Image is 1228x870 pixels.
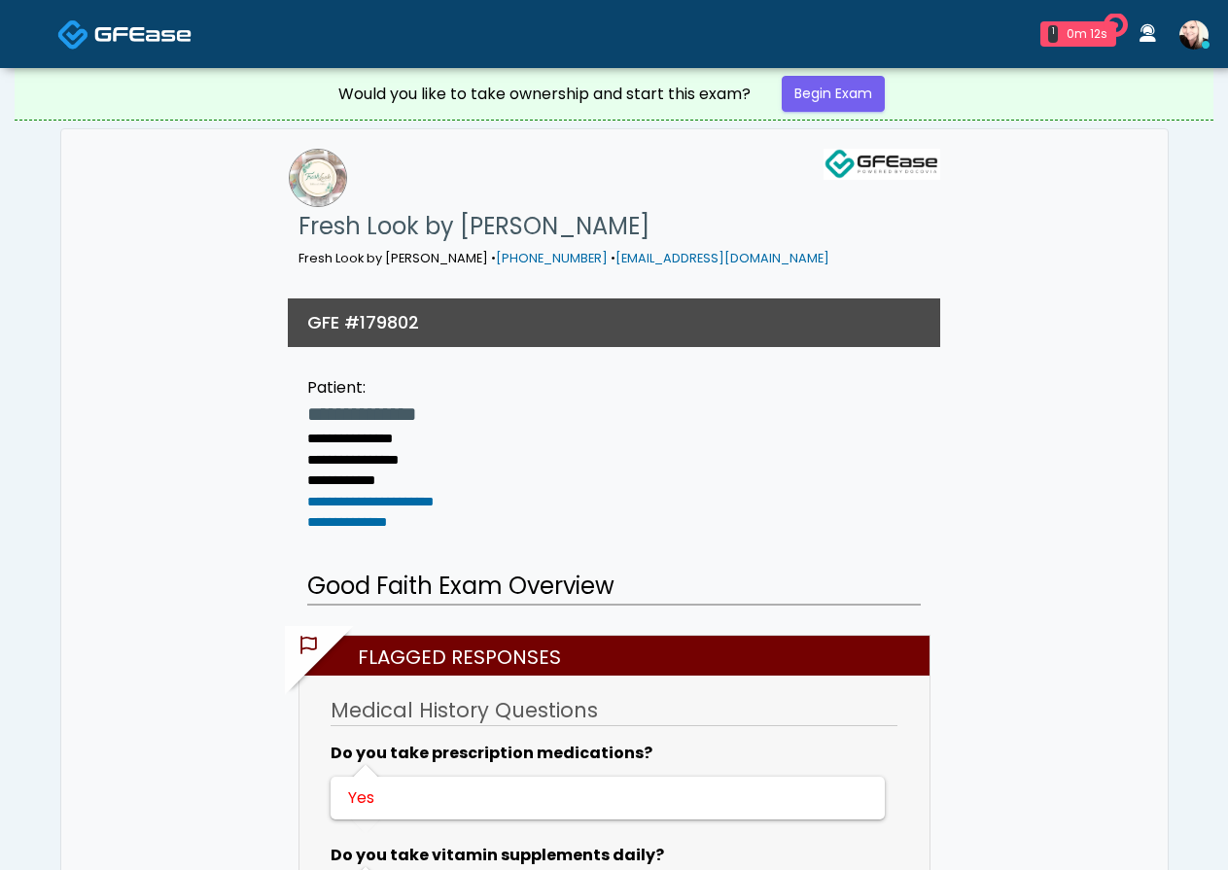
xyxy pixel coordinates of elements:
a: 1 0m 12s [1029,14,1128,54]
h3: Medical History Questions [331,696,896,726]
h3: GFE #179802 [307,310,419,334]
span: • [491,250,496,266]
div: Would you like to take ownership and start this exam? [338,83,751,106]
b: Do you take vitamin supplements daily? [331,844,664,866]
h2: Flagged Responses [309,636,930,676]
small: Fresh Look by [PERSON_NAME] [298,250,829,266]
h2: Good Faith Exam Overview [307,569,921,606]
a: [EMAIL_ADDRESS][DOMAIN_NAME] [615,250,829,266]
div: 0m 12s [1066,25,1108,43]
span: • [611,250,615,266]
a: Begin Exam [782,76,885,112]
img: Fresh Look by Eva [289,149,347,207]
img: Docovia [57,18,89,51]
a: [PHONE_NUMBER] [496,250,608,266]
a: Docovia [57,2,192,65]
b: Do you take prescription medications? [331,742,652,764]
img: GFEase Logo [824,149,940,180]
img: Cynthia Petersen [1179,20,1209,50]
h1: Fresh Look by [PERSON_NAME] [298,207,829,246]
div: 1 [1048,25,1058,43]
div: Yes [348,786,862,810]
img: Docovia [94,24,192,44]
div: Patient: [307,376,434,400]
